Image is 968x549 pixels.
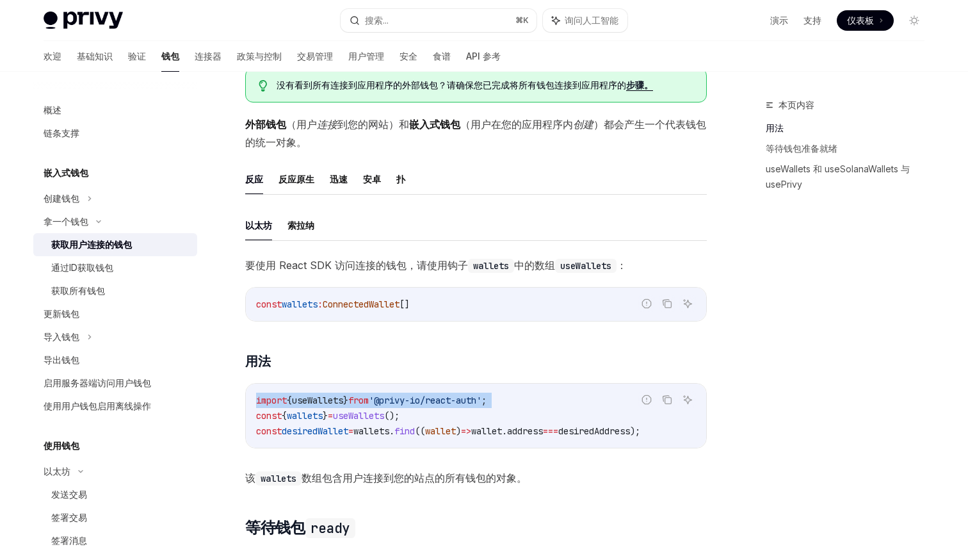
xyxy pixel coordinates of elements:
[456,425,461,437] span: )
[245,118,286,131] font: 外部钱包
[638,391,655,408] button: 报告错误代码
[287,395,292,406] span: {
[237,51,282,61] font: 政策与控制
[245,471,255,484] font: 该
[245,354,270,369] font: 用法
[33,483,197,506] a: 发送交易
[44,104,61,115] font: 概述
[318,299,323,310] span: :
[348,41,384,72] a: 用户管理
[245,259,468,272] font: 要使用 React SDK 访问连接的钱包，请使用钩子
[630,425,640,437] span: );
[481,395,487,406] span: ;
[766,163,910,190] font: useWallets 和 useSolanaWallets 与 usePrivy
[44,400,151,411] font: 使用用户钱包启用离线操作
[259,80,268,92] svg: 提示
[333,410,384,422] span: useWallets
[679,295,696,312] button: 询问人工智能
[330,174,348,184] font: 迅速
[44,331,79,342] font: 导入钱包
[33,348,197,372] a: 导出钱包
[558,425,630,437] span: desiredAddress
[770,15,788,26] font: 演示
[128,41,146,72] a: 验证
[44,216,88,227] font: 拿一个钱包
[593,118,624,131] font: ）都会
[348,425,353,437] span: =
[514,259,555,272] font: 中的数组
[565,15,618,26] font: 询问人工智能
[502,425,507,437] span: .
[519,79,626,90] font: 所有钱包连接到应用程序的
[256,425,282,437] span: const
[44,354,79,365] font: 导出钱包
[44,41,61,72] a: 欢迎
[282,425,348,437] span: desiredWallet
[33,302,197,325] a: 更新钱包
[337,118,409,131] font: 到您的网站）和
[278,174,314,184] font: 反应原生
[904,10,924,31] button: 切换暗模式
[317,118,337,131] font: 连接
[323,410,328,422] span: }
[847,15,874,26] font: 仪表板
[255,471,302,486] code: wallets
[287,210,314,240] button: 索拉纳
[51,285,105,296] font: 获取所有钱包
[638,295,655,312] button: 报告错误代码
[626,79,653,91] a: 步骤。
[33,279,197,302] a: 获取所有钱包
[287,410,323,422] span: wallets
[44,127,79,138] font: 链条支撑
[161,41,179,72] a: 钱包
[433,51,451,61] font: 食谱
[766,159,935,195] a: useWallets 和 useSolanaWallets 与 usePrivy
[363,174,381,184] font: 安卓
[679,391,696,408] button: 询问人工智能
[573,118,593,131] font: 创建
[323,299,399,310] span: ConnectedWallet
[33,506,197,529] a: 签署交易
[399,299,410,310] span: []
[77,41,113,72] a: 基础知识
[278,164,314,194] button: 反应原生
[245,164,263,194] button: 反应
[369,395,481,406] span: '@privy-io/react-auth'
[461,425,471,437] span: =>
[466,51,501,61] font: API 参考
[287,220,314,231] font: 索拉纳
[256,395,287,406] span: import
[348,51,384,61] font: 用户管理
[837,10,894,31] a: 仪表板
[543,9,627,32] button: 询问人工智能
[466,41,501,72] a: API 参考
[305,518,355,538] code: ready
[256,410,282,422] span: const
[348,395,369,406] span: from
[543,425,558,437] span: ===
[286,118,317,131] font: （用户
[415,425,425,437] span: ((
[389,425,394,437] span: .
[51,535,87,546] font: 签署消息
[245,174,263,184] font: 反应
[44,12,123,29] img: 灯光标志
[363,164,381,194] button: 安卓
[617,259,627,272] font: ：
[297,41,333,72] a: 交易管理
[766,118,935,138] a: 用法
[515,15,523,25] font: ⌘
[396,174,405,184] font: 扑
[245,220,272,231] font: 以太坊
[44,440,79,451] font: 使用钱包
[399,41,417,72] a: 安全
[44,466,70,477] font: 以太坊
[343,395,348,406] span: }
[433,41,451,72] a: 食谱
[803,14,821,27] a: 支持
[33,372,197,395] a: 启用服务器端访问用户钱包
[44,193,79,204] font: 创建钱包
[33,122,197,145] a: 链条支撑
[33,233,197,256] a: 获取用户连接的钱包
[330,164,348,194] button: 迅速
